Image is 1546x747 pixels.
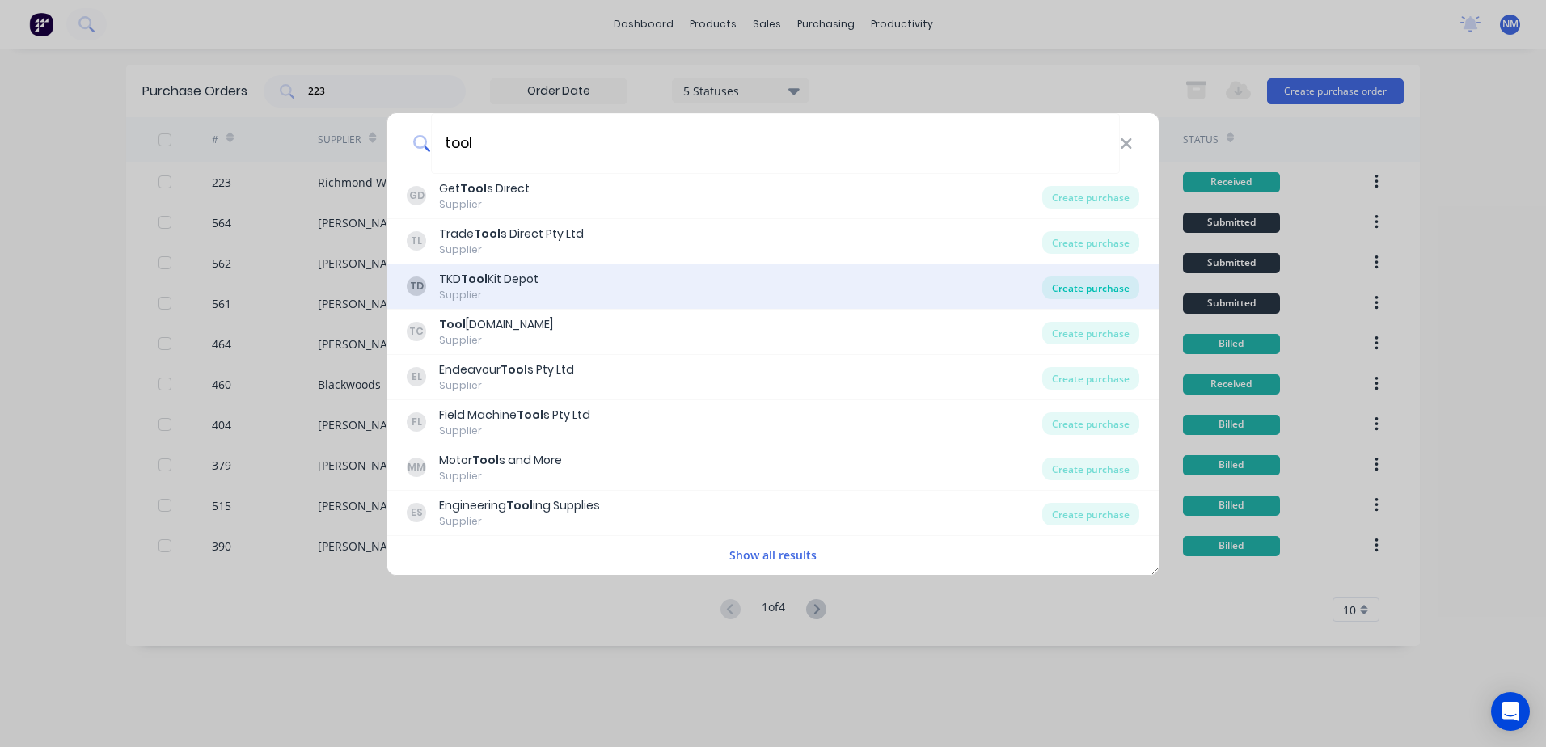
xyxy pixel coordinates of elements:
div: Field Machine s Pty Ltd [439,407,590,424]
div: [DOMAIN_NAME] [439,316,553,333]
div: TKD Kit Depot [439,271,539,288]
b: Tool [501,361,527,378]
div: Create purchase [1042,367,1139,390]
div: FL [407,412,426,432]
b: Tool [506,497,533,513]
div: Supplier [439,333,553,348]
div: Supplier [439,243,584,257]
div: Motor s and More [439,452,562,469]
div: Trade s Direct Pty Ltd [439,226,584,243]
div: Get s Direct [439,180,530,197]
div: TL [407,231,426,251]
div: GD [407,186,426,205]
div: Create purchase [1042,458,1139,480]
b: Tool [460,180,487,196]
div: ES [407,503,426,522]
div: TD [407,276,426,296]
button: Show all results [724,546,822,564]
div: Create purchase [1042,276,1139,299]
b: Tool [517,407,543,423]
div: Create purchase [1042,231,1139,254]
div: MM [407,458,426,477]
div: Create purchase [1042,412,1139,435]
div: Supplier [439,424,590,438]
div: Supplier [439,197,530,212]
div: Supplier [439,288,539,302]
div: TC [407,322,426,341]
div: Create purchase [1042,322,1139,344]
div: Supplier [439,469,562,483]
div: Create purchase [1042,503,1139,525]
div: Open Intercom Messenger [1491,692,1530,731]
b: Tool [474,226,501,242]
b: Tool [439,316,466,332]
div: Engineering ing Supplies [439,497,600,514]
input: Enter a supplier name to create a new order... [431,113,1120,174]
div: Endeavour s Pty Ltd [439,361,574,378]
div: Supplier [439,514,600,529]
div: EL [407,367,426,386]
div: Create purchase [1042,186,1139,209]
b: Tool [472,452,499,468]
div: Supplier [439,378,574,393]
b: Tool [461,271,488,287]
